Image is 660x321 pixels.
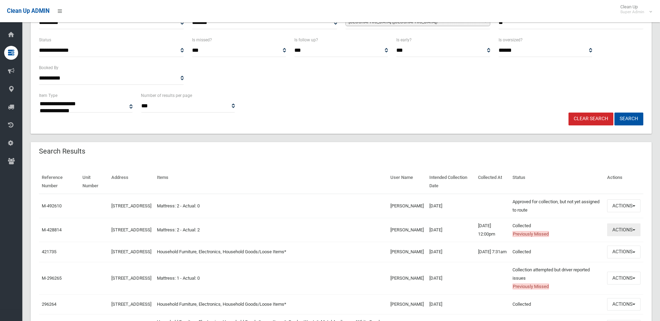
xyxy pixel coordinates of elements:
th: Address [109,170,154,194]
label: Status [39,36,51,44]
td: [PERSON_NAME] [388,194,427,218]
button: Actions [607,223,641,236]
a: [STREET_ADDRESS] [111,275,151,281]
td: [DATE] [427,218,475,242]
a: M-296265 [42,275,62,281]
td: Collected [510,294,604,314]
th: User Name [388,170,427,194]
span: Previously Missed [512,231,549,237]
a: Clear Search [568,113,613,125]
td: [DATE] 12:00pm [475,218,510,242]
a: 421735 [42,249,56,254]
td: Collected [510,242,604,262]
td: Household Furniture, Electronics, Household Goods/Loose Items* [154,242,388,262]
span: Clean Up [617,4,651,15]
header: Search Results [31,145,94,158]
td: [DATE] 7:31am [475,242,510,262]
th: Collected At [475,170,510,194]
th: Intended Collection Date [427,170,475,194]
td: [DATE] [427,294,475,314]
label: Number of results per page [141,92,192,99]
button: Actions [607,246,641,258]
a: 296264 [42,302,56,307]
span: Clean Up ADMIN [7,8,49,14]
td: [DATE] [427,194,475,218]
th: Unit Number [80,170,109,194]
td: Collected [510,218,604,242]
td: Mattress: 1 - Actual: 0 [154,262,388,294]
td: [PERSON_NAME] [388,262,427,294]
td: Collection attempted but driver reported issues [510,262,604,294]
a: [STREET_ADDRESS] [111,227,151,232]
td: Approved for collection, but not yet assigned to route [510,194,604,218]
th: Reference Number [39,170,80,194]
button: Actions [607,272,641,285]
a: [STREET_ADDRESS] [111,302,151,307]
label: Item Type [39,92,57,99]
td: [DATE] [427,242,475,262]
td: [DATE] [427,262,475,294]
span: Previously Missed [512,283,549,289]
a: M-428814 [42,227,62,232]
td: [PERSON_NAME] [388,294,427,314]
th: Status [510,170,604,194]
button: Actions [607,298,641,311]
label: Booked By [39,64,58,72]
td: Mattress: 2 - Actual: 0 [154,194,388,218]
td: [PERSON_NAME] [388,242,427,262]
td: Household Furniture, Electronics, Household Goods/Loose Items* [154,294,388,314]
button: Actions [607,199,641,212]
small: Super Admin [620,9,644,15]
button: Search [614,113,643,125]
label: Is oversized? [499,36,523,44]
label: Is missed? [192,36,212,44]
label: Is follow up? [294,36,318,44]
td: [PERSON_NAME] [388,218,427,242]
a: [STREET_ADDRESS] [111,203,151,208]
th: Actions [604,170,643,194]
td: Mattress: 2 - Actual: 2 [154,218,388,242]
th: Items [154,170,388,194]
label: Is early? [396,36,412,44]
a: [STREET_ADDRESS] [111,249,151,254]
a: M-492610 [42,203,62,208]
